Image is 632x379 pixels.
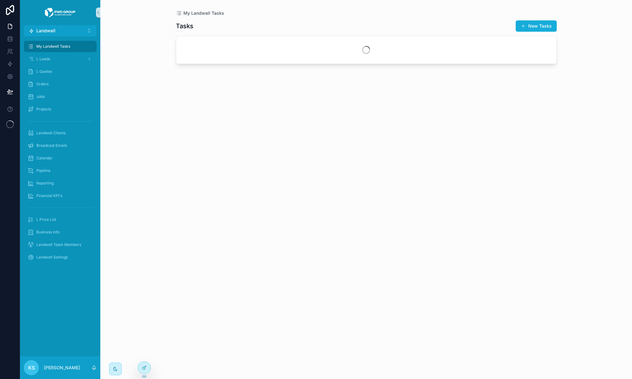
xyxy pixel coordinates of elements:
[24,91,97,102] a: Jobs
[36,82,49,87] span: Orders
[183,10,224,16] span: My Landwell Tasks
[24,252,97,263] a: Landwell Settings
[24,41,97,52] a: My Landwell Tasks
[24,127,97,139] a: Landwell Clients
[24,165,97,176] a: Pipeline
[176,10,224,16] a: My Landwell Tasks
[36,255,68,260] span: Landwell Settings
[36,56,50,61] span: L Leads
[516,20,557,32] button: New Tasks
[24,152,97,164] a: Calendar
[45,8,76,18] img: App logo
[24,214,97,225] a: L Price List
[36,217,56,222] span: L Price List
[36,181,54,186] span: Reporting
[36,156,53,161] span: Calendar
[176,22,193,30] h1: Tasks
[36,230,60,235] span: Business Info
[24,239,97,250] a: Landwell Team Members
[24,104,97,115] a: Projects
[36,28,55,34] span: Landwell
[28,364,35,371] span: KS
[36,44,70,49] span: My Landwell Tasks
[44,365,80,371] p: [PERSON_NAME]
[24,178,97,189] a: Reporting
[24,53,97,65] a: L Leads
[24,78,97,90] a: Orders
[36,131,66,136] span: Landwell Clients
[36,69,52,74] span: L Quotes
[36,107,51,112] span: Projects
[24,66,97,77] a: L Quotes
[36,242,81,247] span: Landwell Team Members
[24,25,97,36] button: Select Button
[20,36,100,271] div: scrollable content
[24,227,97,238] a: Business Info
[24,190,97,201] a: Financial KPI's
[36,193,62,198] span: Financial KPI's
[36,168,50,173] span: Pipeline
[24,140,97,151] a: Broadcast Emails
[36,143,67,148] span: Broadcast Emails
[36,94,45,99] span: Jobs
